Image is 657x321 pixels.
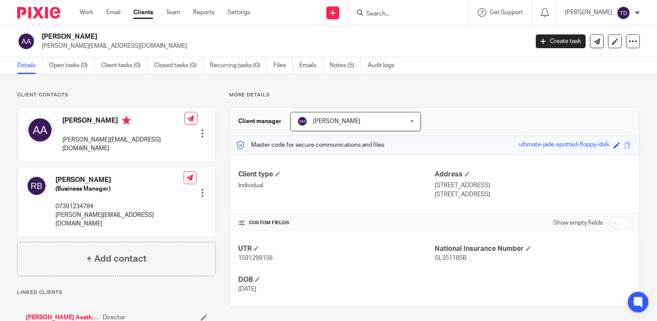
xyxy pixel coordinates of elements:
a: Files [273,57,293,74]
p: [PERSON_NAME] [565,8,612,17]
img: svg%3E [17,32,35,50]
span: [PERSON_NAME] [313,118,360,124]
p: [PERSON_NAME][EMAIL_ADDRESS][DOMAIN_NAME] [42,42,523,50]
i: Primary [122,116,131,125]
label: Show empty fields [553,219,603,227]
h3: Client manager [238,117,282,126]
h4: Client type [238,170,434,179]
a: Team [166,8,180,17]
span: SL351185B [435,255,467,261]
h4: [PERSON_NAME] [62,116,184,127]
span: Get Support [490,9,523,15]
input: Search [365,10,443,18]
p: Client contacts [17,92,216,99]
a: Email [106,8,120,17]
img: svg%3E [617,6,630,20]
span: [DATE] [238,286,256,292]
img: svg%3E [26,116,54,144]
a: Settings [227,8,250,17]
a: Create task [536,34,586,48]
p: Individual [238,181,434,190]
p: 07391234784 [55,202,184,211]
p: More details [229,92,640,99]
span: 1591299156 [238,255,273,261]
p: Master code for secure communications and files [236,141,384,149]
h4: National Insurance Number [435,244,631,253]
h4: UTR [238,244,434,253]
div: ultimate-jade-spotted-floppy-disk [519,140,609,150]
a: Open tasks (0) [49,57,95,74]
h4: + Add contact [86,252,147,265]
a: Work [80,8,93,17]
h4: [PERSON_NAME] [55,176,184,185]
a: Client tasks (0) [101,57,147,74]
p: [STREET_ADDRESS] [435,190,631,199]
h4: Address [435,170,631,179]
p: [STREET_ADDRESS] [435,181,631,190]
img: svg%3E [26,176,47,196]
a: Notes (5) [330,57,361,74]
a: Details [17,57,43,74]
a: Audit logs [368,57,401,74]
h4: DOB [238,275,434,284]
a: Recurring tasks (0) [210,57,267,74]
a: Emails [299,57,323,74]
p: Linked clients [17,289,216,296]
h5: (Business Manager) [55,185,184,193]
a: Closed tasks (0) [154,57,203,74]
a: Clients [133,8,153,17]
a: Reports [193,8,215,17]
p: [PERSON_NAME][EMAIL_ADDRESS][DOMAIN_NAME] [62,136,184,153]
p: [PERSON_NAME][EMAIL_ADDRESS][DOMAIN_NAME] [55,211,184,228]
h4: CUSTOM FIELDS [238,219,434,226]
h2: [PERSON_NAME] [42,32,427,41]
img: Pixie [17,7,60,19]
img: svg%3E [297,116,307,127]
